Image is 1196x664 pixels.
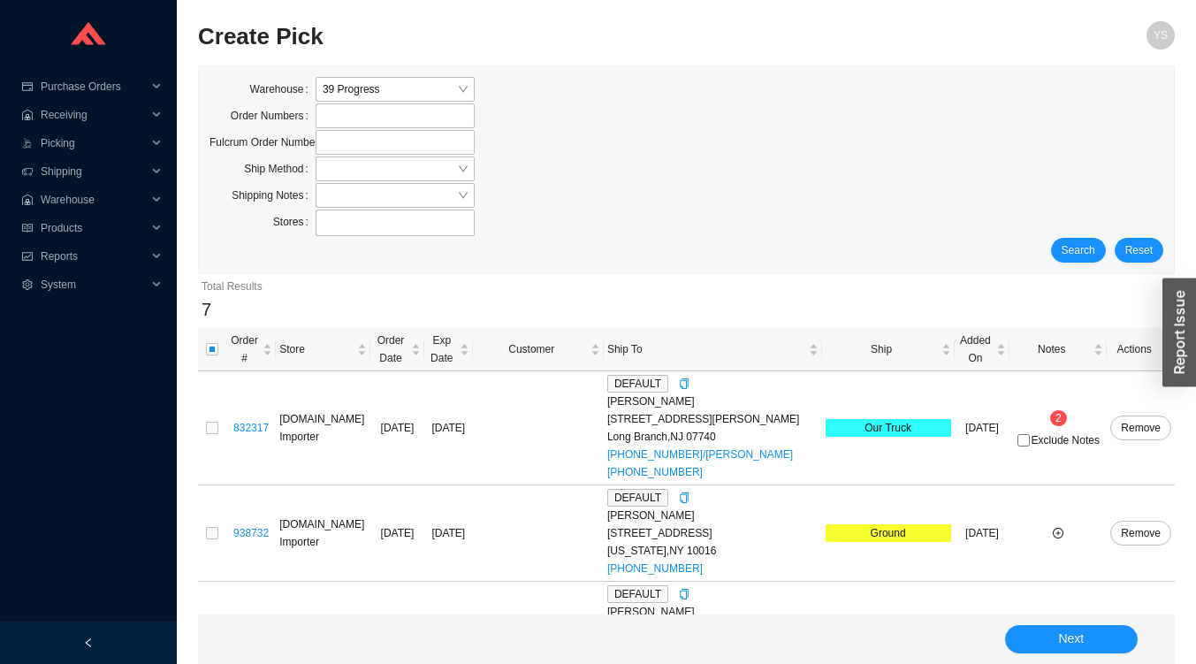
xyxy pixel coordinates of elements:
[41,129,147,157] span: Picking
[428,419,469,437] div: [DATE]
[679,585,689,603] div: Copy
[231,103,316,128] label: Order Numbers
[607,393,819,410] div: [PERSON_NAME]
[473,328,604,371] th: Customer sortable
[41,271,147,299] span: System
[955,485,1010,582] td: [DATE]
[424,328,473,371] th: Exp Date sortable
[250,77,316,102] label: Warehouse
[607,340,805,358] span: Ship To
[607,375,668,393] span: DEFAULT
[822,328,955,371] th: Ship sortable
[21,279,34,290] span: setting
[607,542,819,560] div: [US_STATE] , NY 10016
[428,524,469,542] div: [DATE]
[244,156,316,181] label: Ship Method
[1017,434,1030,446] input: Exclude Notes
[232,183,316,208] label: Shipping Notes
[958,332,994,367] span: Added On
[1058,629,1084,649] span: Next
[679,378,689,389] span: copy
[273,210,316,234] label: Stores
[607,585,668,603] span: DEFAULT
[607,524,819,542] div: [STREET_ADDRESS]
[21,223,34,233] span: read
[279,612,367,647] div: [DOMAIN_NAME] Importer
[826,419,951,437] div: Our Truck
[1125,241,1153,259] span: Reset
[233,422,269,434] a: 832317
[233,527,269,539] a: 938732
[230,332,259,367] span: Order #
[1009,328,1107,371] th: Notes sortable
[1121,419,1161,437] span: Remove
[21,81,34,92] span: credit-card
[679,489,689,507] div: Copy
[1115,238,1163,263] button: Reset
[276,328,370,371] th: Store sortable
[1121,524,1161,542] span: Remove
[41,214,147,242] span: Products
[279,515,367,551] div: [DOMAIN_NAME] Importer
[1013,340,1090,358] span: Notes
[1005,625,1138,653] button: Next
[1062,241,1095,259] span: Search
[41,186,147,214] span: Warehouse
[679,589,689,599] span: copy
[370,371,424,485] td: [DATE]
[41,242,147,271] span: Reports
[826,340,938,358] span: Ship
[370,328,424,371] th: Order Date sortable
[226,328,276,371] th: Order # sortable
[604,328,822,371] th: Ship To sortable
[370,485,424,582] td: [DATE]
[1107,328,1175,371] th: Actions sortable
[1154,21,1168,50] span: YS
[1051,238,1106,263] button: Search
[83,637,94,648] span: left
[607,603,819,621] div: [PERSON_NAME]
[279,340,354,358] span: Store
[476,340,587,358] span: Customer
[607,428,819,446] div: Long Branch , NJ 07740
[1053,528,1063,538] span: plus-circle
[1050,410,1067,426] sup: 2
[41,157,147,186] span: Shipping
[1055,412,1062,424] span: 2
[607,410,819,428] div: [STREET_ADDRESS][PERSON_NAME]
[607,507,819,524] div: [PERSON_NAME]
[679,492,689,503] span: copy
[955,371,1010,485] td: [DATE]
[323,78,468,101] span: 39 Progress
[1032,435,1100,446] span: Exclude Notes
[1110,416,1171,440] button: Remove
[279,410,367,446] div: [DOMAIN_NAME] Importer
[198,21,931,52] h2: Create Pick
[1110,521,1171,546] button: Remove
[607,489,668,507] span: DEFAULT
[826,524,951,542] div: Ground
[607,448,793,478] a: [PHONE_NUMBER]/[PERSON_NAME] [PHONE_NUMBER]
[41,73,147,101] span: Purchase Orders
[21,251,34,262] span: fund
[374,332,408,367] span: Order Date
[607,562,703,575] a: [PHONE_NUMBER]
[679,375,689,393] div: Copy
[1110,340,1158,358] span: Actions
[41,101,147,129] span: Receiving
[202,300,211,319] span: 7
[202,278,1171,295] div: Total Results
[955,328,1010,371] th: Added On sortable
[428,332,456,367] span: Exp Date
[209,130,316,155] label: Fulcrum Order Numbers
